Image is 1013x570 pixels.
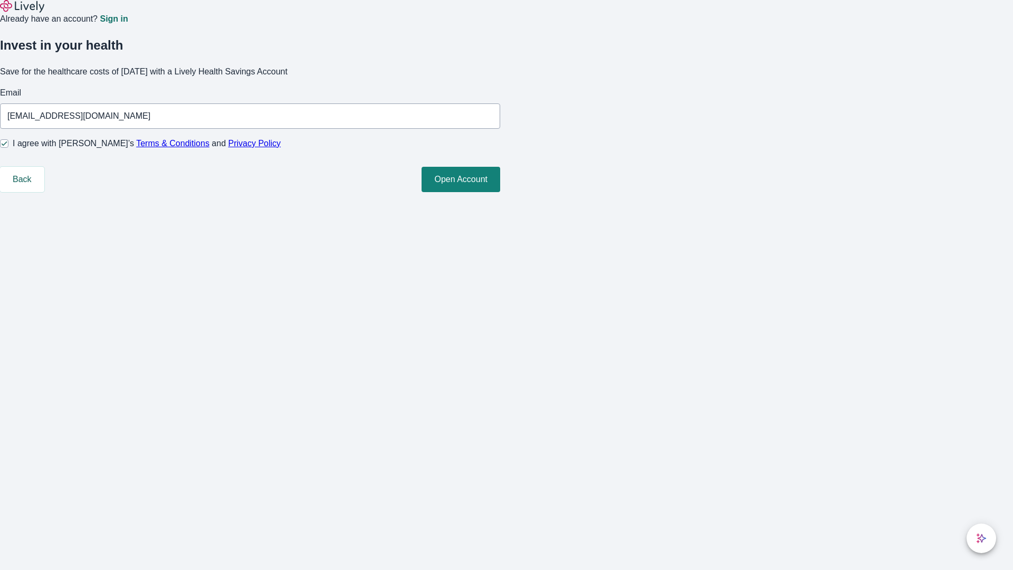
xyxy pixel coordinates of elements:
button: Open Account [422,167,500,192]
a: Terms & Conditions [136,139,209,148]
button: chat [967,524,996,553]
a: Privacy Policy [228,139,281,148]
svg: Lively AI Assistant [976,533,987,544]
a: Sign in [100,15,128,23]
span: I agree with [PERSON_NAME]’s and [13,137,281,150]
